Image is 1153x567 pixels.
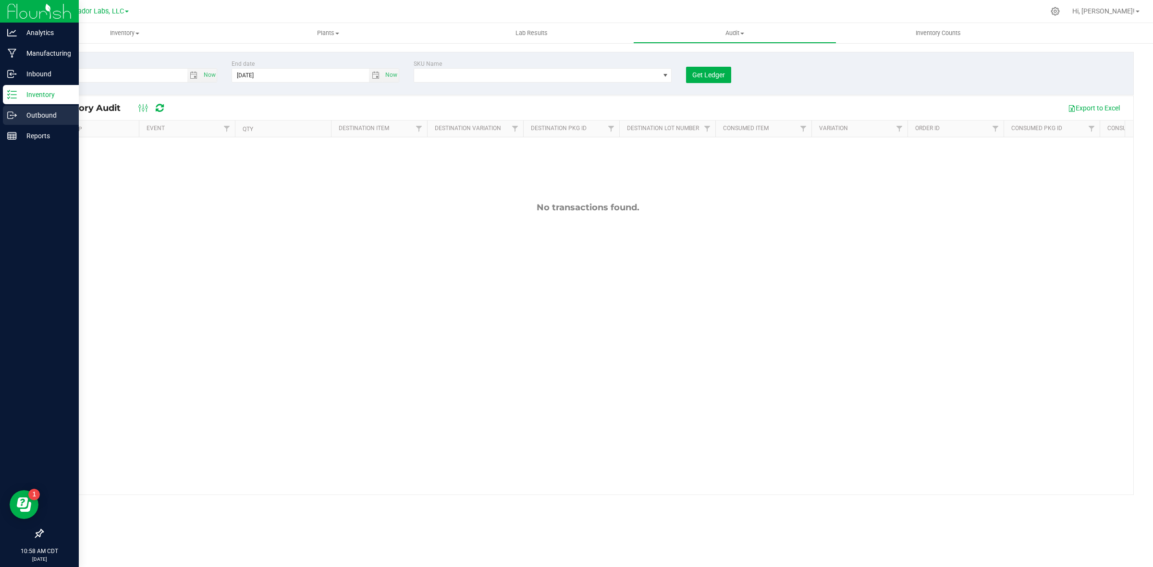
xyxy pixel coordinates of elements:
[17,89,74,100] p: Inventory
[43,202,1133,213] div: No transactions found.
[634,29,836,37] span: Audit
[507,121,523,137] a: Filter
[7,131,17,141] inline-svg: Reports
[17,68,74,80] p: Inbound
[7,48,17,58] inline-svg: Manufacturing
[201,68,218,82] span: Set Current date
[915,125,940,132] a: Order ID
[7,28,17,37] inline-svg: Analytics
[50,103,130,113] span: Inventory Audit
[28,489,40,500] iframe: Resource center unread badge
[796,121,811,137] a: Filter
[988,121,1004,137] a: Filter
[1049,7,1061,16] div: Manage settings
[147,125,165,132] a: Event
[227,29,429,37] span: Plants
[201,69,217,82] span: select
[232,60,255,67] span: End date
[836,23,1040,43] a: Inventory Counts
[686,67,731,83] button: Get Ledger
[1072,7,1135,15] span: Hi, [PERSON_NAME]!
[4,547,74,555] p: 10:58 AM CDT
[414,60,442,67] span: SKU Name
[819,125,848,132] a: Variation
[383,68,399,82] span: Set Current date
[1011,125,1062,132] a: Consumed Pkg ID
[243,126,253,133] a: Qty
[699,121,715,137] a: Filter
[17,109,74,121] p: Outbound
[903,29,974,37] span: Inventory Counts
[7,90,17,99] inline-svg: Inventory
[430,23,633,43] a: Lab Results
[219,121,235,137] a: Filter
[892,121,908,137] a: Filter
[414,68,672,83] span: NO DATA FOUND
[633,23,836,43] a: Audit
[411,121,427,137] a: Filter
[1084,121,1100,137] a: Filter
[7,69,17,79] inline-svg: Inbound
[1062,100,1126,116] button: Export to Excel
[7,110,17,120] inline-svg: Outbound
[723,125,769,132] a: Consumed Item
[10,490,38,519] iframe: Resource center
[383,69,399,82] span: select
[503,29,561,37] span: Lab Results
[187,69,201,82] span: select
[627,125,699,132] a: Destination Lot Number
[23,23,226,43] a: Inventory
[23,29,226,37] span: Inventory
[17,27,74,38] p: Analytics
[226,23,429,43] a: Plants
[17,48,74,59] p: Manufacturing
[692,71,725,79] span: Get Ledger
[67,7,124,15] span: Curador Labs, LLC
[369,69,383,82] span: select
[603,121,619,137] a: Filter
[531,125,587,132] a: Destination Pkg ID
[17,130,74,142] p: Reports
[339,125,389,132] a: Destination Item
[435,125,501,132] a: Destination Variation
[4,555,74,563] p: [DATE]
